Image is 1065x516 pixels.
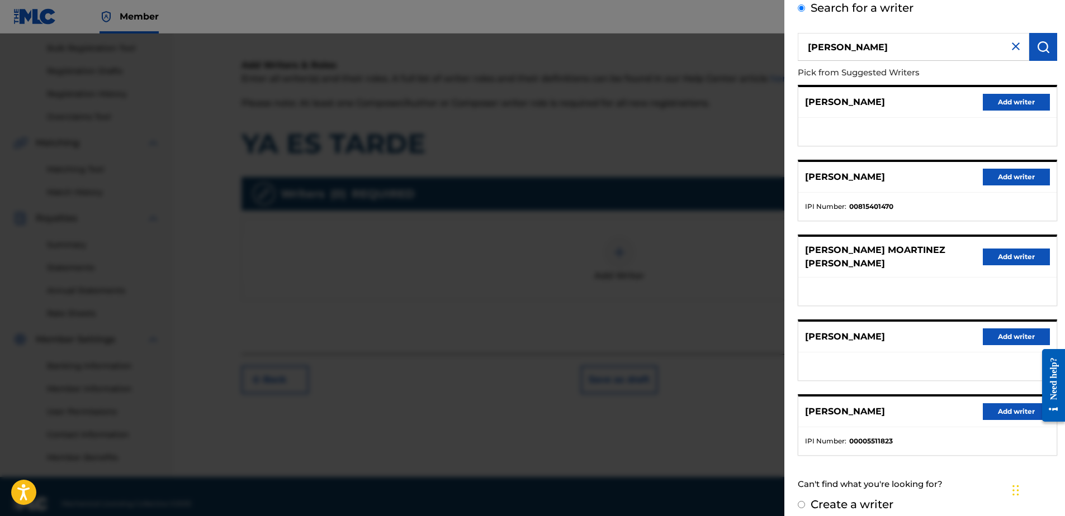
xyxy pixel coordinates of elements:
strong: 00005511823 [849,436,893,446]
iframe: Resource Center [1034,341,1065,431]
img: Search Works [1036,40,1050,54]
p: [PERSON_NAME] [805,170,885,184]
div: Can't find what you're looking for? [798,472,1057,496]
span: Member [120,10,159,23]
button: Add writer [983,94,1050,111]
p: [PERSON_NAME] [805,95,885,109]
img: Top Rightsholder [100,10,113,23]
img: MLC Logo [13,8,56,25]
button: Add writer [983,403,1050,420]
span: IPI Number : [805,202,846,212]
span: IPI Number : [805,436,846,446]
button: Add writer [983,328,1050,345]
p: Pick from Suggested Writers [798,61,993,85]
input: Search writer's name or IPI Number [798,33,1029,61]
button: Add writer [983,169,1050,185]
div: Drag [1012,474,1019,507]
p: [PERSON_NAME] [805,405,885,418]
iframe: Chat Widget [1009,462,1065,516]
strong: 00815401470 [849,202,893,212]
img: close [1009,40,1023,53]
button: Add writer [983,249,1050,265]
p: [PERSON_NAME] MOARTINEZ [PERSON_NAME] [805,243,983,270]
label: Create a writer [811,498,893,511]
p: [PERSON_NAME] [805,330,885,343]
